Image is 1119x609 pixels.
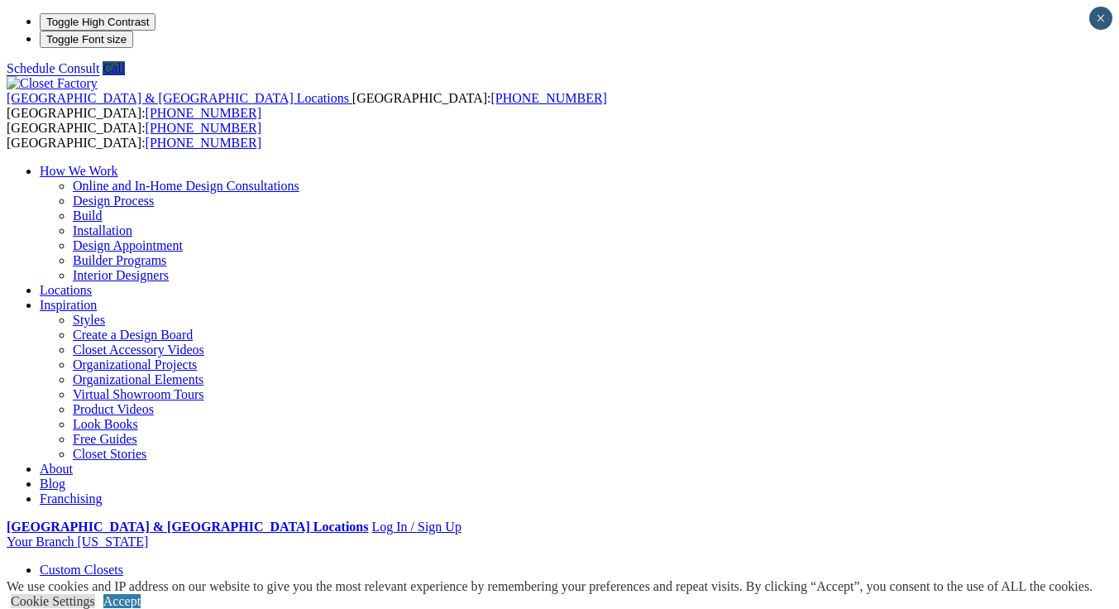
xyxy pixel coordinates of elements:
[40,298,97,312] a: Inspiration
[40,283,92,297] a: Locations
[73,328,193,342] a: Create a Design Board
[73,268,169,282] a: Interior Designers
[77,535,148,549] span: [US_STATE]
[73,402,154,416] a: Product Videos
[7,61,99,75] a: Schedule Consult
[7,91,607,120] span: [GEOGRAPHIC_DATA]: [GEOGRAPHIC_DATA]:
[1089,7,1112,30] button: Close
[46,33,127,46] span: Toggle Font size
[40,563,123,577] a: Custom Closets
[103,594,141,608] a: Accept
[73,223,132,237] a: Installation
[73,313,105,327] a: Styles
[40,578,109,592] a: Home Office
[146,106,261,120] a: [PHONE_NUMBER]
[40,462,73,476] a: About
[40,492,103,506] a: Franchising
[146,136,261,150] a: [PHONE_NUMBER]
[146,121,261,135] a: [PHONE_NUMBER]
[40,31,133,48] button: Toggle Font size
[7,76,98,91] img: Closet Factory
[46,16,149,28] span: Toggle High Contrast
[40,13,155,31] button: Toggle High Contrast
[73,432,137,446] a: Free Guides
[7,91,352,105] a: [GEOGRAPHIC_DATA] & [GEOGRAPHIC_DATA] Locations
[73,179,299,193] a: Online and In-Home Design Consultations
[73,253,166,267] a: Builder Programs
[73,417,138,431] a: Look Books
[7,535,148,549] a: Your Branch [US_STATE]
[40,164,118,178] a: How We Work
[7,91,349,105] span: [GEOGRAPHIC_DATA] & [GEOGRAPHIC_DATA] Locations
[7,535,74,549] span: Your Branch
[73,387,204,401] a: Virtual Showroom Tours
[73,194,154,208] a: Design Process
[73,343,204,357] a: Closet Accessory Videos
[73,357,197,372] a: Organizational Projects
[371,520,461,534] a: Log In / Sign Up
[103,61,125,75] a: Call
[7,579,1093,594] div: We use cookies and IP address on our website to give you the most relevant experience by remember...
[73,238,183,252] a: Design Appointment
[7,520,368,534] a: [GEOGRAPHIC_DATA] & [GEOGRAPHIC_DATA] Locations
[73,209,103,223] a: Build
[7,121,261,150] span: [GEOGRAPHIC_DATA]: [GEOGRAPHIC_DATA]:
[73,372,203,386] a: Organizational Elements
[73,447,146,461] a: Closet Stories
[11,594,95,608] a: Cookie Settings
[40,477,65,491] a: Blog
[490,91,606,105] a: [PHONE_NUMBER]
